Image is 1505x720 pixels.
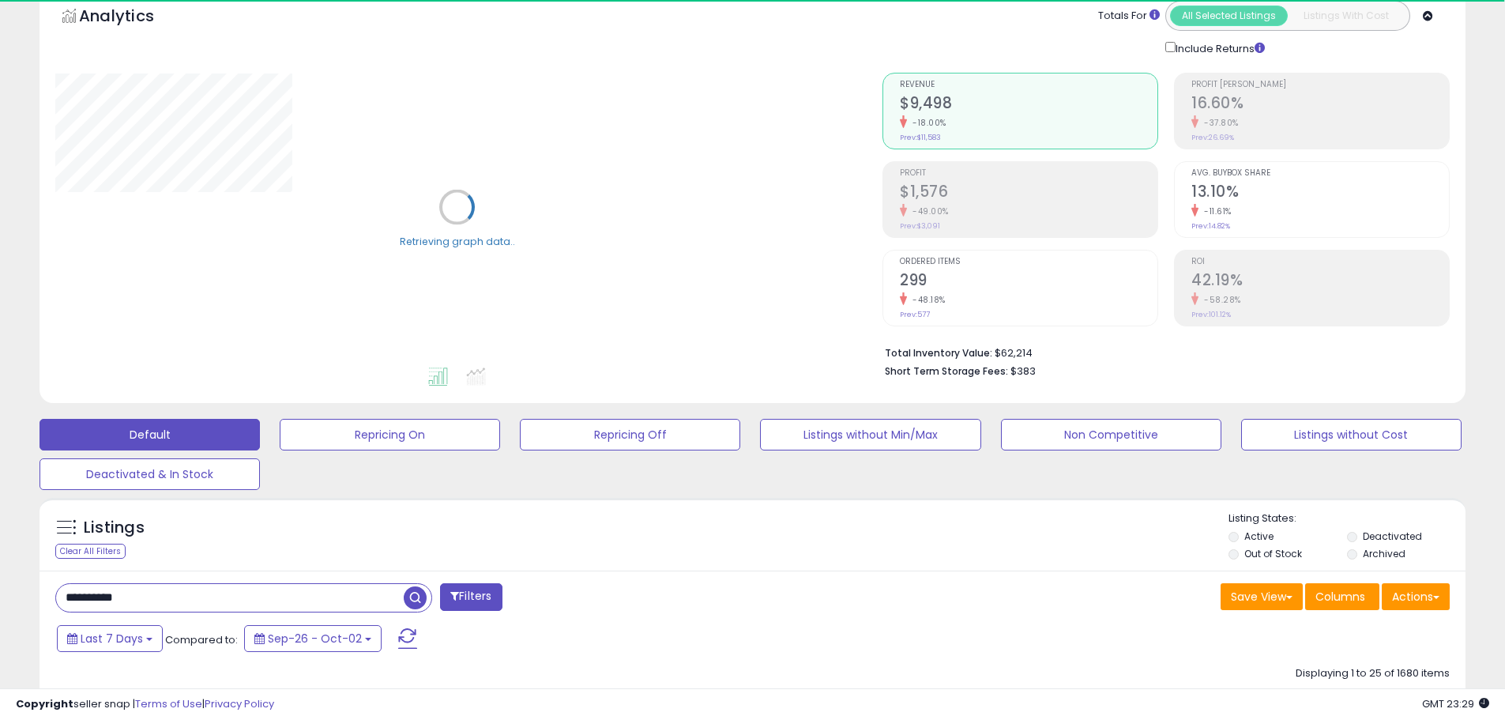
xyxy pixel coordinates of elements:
[1382,583,1450,610] button: Actions
[900,94,1157,115] h2: $9,498
[1241,419,1462,450] button: Listings without Cost
[1287,6,1405,26] button: Listings With Cost
[1191,310,1231,319] small: Prev: 101.12%
[900,183,1157,204] h2: $1,576
[1228,511,1465,526] p: Listing States:
[440,583,502,611] button: Filters
[79,5,185,31] h5: Analytics
[1221,583,1303,610] button: Save View
[135,696,202,711] a: Terms of Use
[1191,169,1449,178] span: Avg. Buybox Share
[280,419,500,450] button: Repricing On
[900,258,1157,266] span: Ordered Items
[1244,547,1302,560] label: Out of Stock
[57,625,163,652] button: Last 7 Days
[1170,6,1288,26] button: All Selected Listings
[1153,39,1284,57] div: Include Returns
[84,517,145,539] h5: Listings
[244,625,382,652] button: Sep-26 - Oct-02
[1198,117,1239,129] small: -37.80%
[900,221,940,231] small: Prev: $3,091
[1363,547,1405,560] label: Archived
[900,271,1157,292] h2: 299
[1305,583,1379,610] button: Columns
[1315,589,1365,605] span: Columns
[1191,81,1449,89] span: Profit [PERSON_NAME]
[1010,364,1036,379] span: $383
[1198,205,1232,217] small: -11.61%
[1422,696,1489,711] span: 2025-10-10 23:29 GMT
[1191,271,1449,292] h2: 42.19%
[81,631,143,646] span: Last 7 Days
[268,631,362,646] span: Sep-26 - Oct-02
[520,419,740,450] button: Repricing Off
[1191,94,1449,115] h2: 16.60%
[400,234,515,248] div: Retrieving graph data..
[16,696,73,711] strong: Copyright
[907,117,946,129] small: -18.00%
[16,697,274,712] div: seller snap | |
[1191,133,1234,142] small: Prev: 26.69%
[1363,530,1422,543] label: Deactivated
[55,544,126,559] div: Clear All Filters
[205,696,274,711] a: Privacy Policy
[760,419,980,450] button: Listings without Min/Max
[1244,530,1274,543] label: Active
[900,169,1157,178] span: Profit
[885,342,1438,361] li: $62,214
[900,133,941,142] small: Prev: $11,583
[900,310,930,319] small: Prev: 577
[907,205,949,217] small: -49.00%
[1191,258,1449,266] span: ROI
[1296,666,1450,681] div: Displaying 1 to 25 of 1680 items
[1001,419,1221,450] button: Non Competitive
[885,346,992,360] b: Total Inventory Value:
[165,632,238,647] span: Compared to:
[40,458,260,490] button: Deactivated & In Stock
[907,294,946,306] small: -48.18%
[900,81,1157,89] span: Revenue
[1198,294,1241,306] small: -58.28%
[885,364,1008,378] b: Short Term Storage Fees:
[40,419,260,450] button: Default
[1191,221,1230,231] small: Prev: 14.82%
[1098,9,1160,24] div: Totals For
[1191,183,1449,204] h2: 13.10%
